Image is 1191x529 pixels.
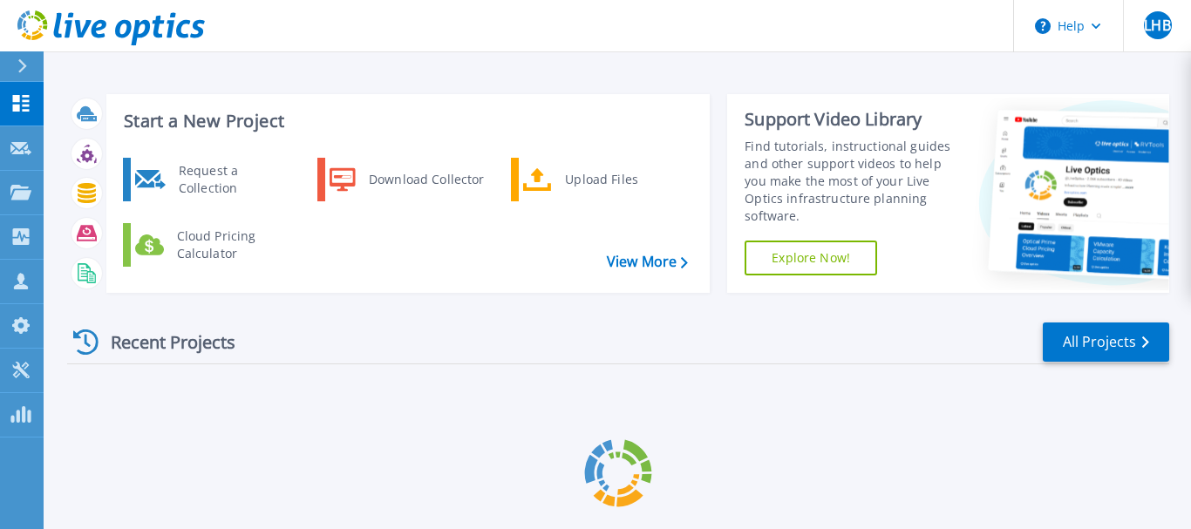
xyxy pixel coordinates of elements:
div: Request a Collection [170,162,297,197]
a: Download Collector [317,158,496,201]
div: Find tutorials, instructional guides and other support videos to help you make the most of your L... [745,138,964,225]
a: Upload Files [511,158,690,201]
a: View More [607,254,688,270]
div: Support Video Library [745,108,964,131]
div: Cloud Pricing Calculator [168,227,297,262]
a: Request a Collection [123,158,302,201]
h3: Start a New Project [124,112,687,131]
a: Cloud Pricing Calculator [123,223,302,267]
span: LHB [1144,18,1170,32]
div: Recent Projects [67,321,259,363]
div: Download Collector [360,162,492,197]
a: All Projects [1043,322,1169,362]
div: Upload Files [556,162,685,197]
a: Explore Now! [745,241,877,275]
